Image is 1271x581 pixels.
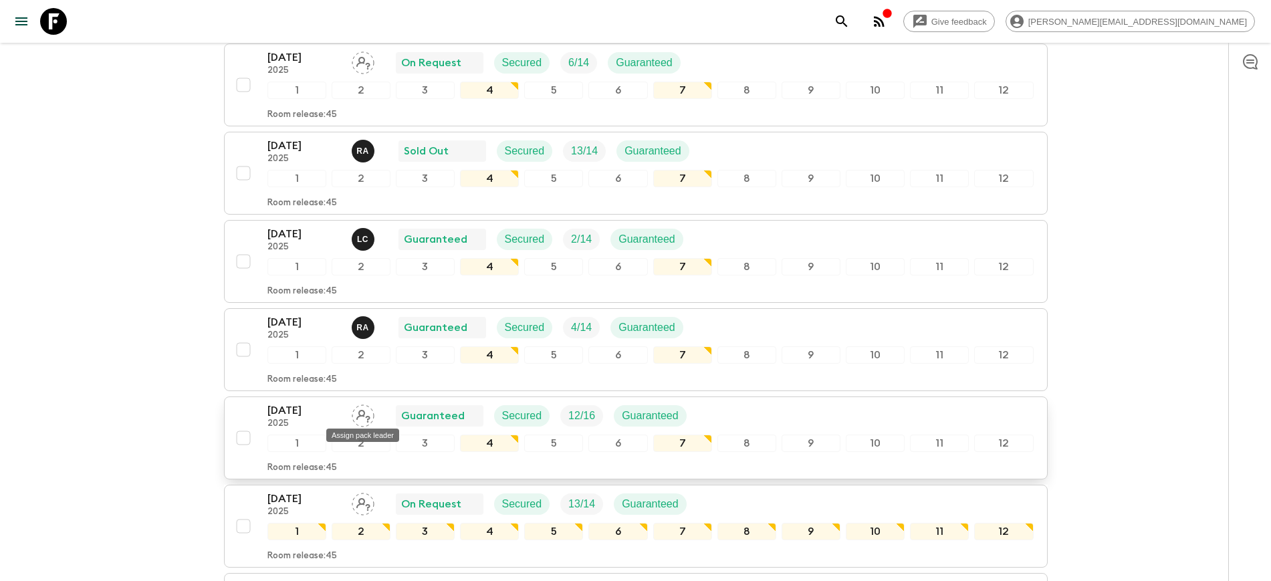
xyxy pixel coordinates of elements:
div: 3 [396,346,455,364]
div: 12 [974,82,1033,99]
div: 11 [910,258,969,275]
div: 10 [846,258,905,275]
button: LC [352,228,377,251]
button: [DATE]2025Rupert AndresSold OutSecuredTrip FillGuaranteed123456789101112Room release:45 [224,132,1048,215]
span: Rupert Andres [352,144,377,154]
p: 2 / 14 [571,231,592,247]
span: [PERSON_NAME][EMAIL_ADDRESS][DOMAIN_NAME] [1021,17,1254,27]
div: 12 [974,258,1033,275]
p: Room release: 45 [267,551,337,562]
div: Secured [494,405,550,427]
div: Trip Fill [560,405,603,427]
p: Guaranteed [622,408,679,424]
div: 8 [717,435,776,452]
p: On Request [401,55,461,71]
div: 6 [588,523,647,540]
div: 8 [717,258,776,275]
div: 7 [653,346,712,364]
div: 10 [846,82,905,99]
div: 9 [782,435,840,452]
div: Trip Fill [563,140,606,162]
div: 2 [332,258,390,275]
div: 12 [974,523,1033,540]
div: 1 [267,435,326,452]
div: 9 [782,346,840,364]
div: 9 [782,258,840,275]
div: 2 [332,346,390,364]
span: Assign pack leader [352,55,374,66]
div: Secured [497,140,553,162]
div: 1 [267,523,326,540]
div: 9 [782,82,840,99]
p: 2025 [267,66,341,76]
div: 7 [653,170,712,187]
p: [DATE] [267,49,341,66]
p: Sold Out [404,143,449,159]
span: Rupert Andres [352,320,377,331]
p: Room release: 45 [267,286,337,297]
div: 1 [267,170,326,187]
div: Trip Fill [560,493,603,515]
p: Secured [502,408,542,424]
p: R A [356,322,369,333]
button: RA [352,316,377,339]
p: 6 / 14 [568,55,589,71]
p: 2025 [267,242,341,253]
p: Guaranteed [622,496,679,512]
span: Lloyd Cagara [352,232,377,243]
div: Trip Fill [563,229,600,250]
p: Guaranteed [401,408,465,424]
div: 2 [332,82,390,99]
p: On Request [401,496,461,512]
div: Trip Fill [560,52,597,74]
p: Guaranteed [618,231,675,247]
button: [DATE]2025Rupert AndresGuaranteedSecuredTrip FillGuaranteed123456789101112Room release:45 [224,308,1048,391]
div: 8 [717,346,776,364]
p: Room release: 45 [267,374,337,385]
p: [DATE] [267,138,341,154]
div: 4 [460,82,519,99]
p: Guaranteed [404,320,467,336]
p: Secured [505,320,545,336]
span: Give feedback [924,17,994,27]
div: 6 [588,82,647,99]
div: 1 [267,346,326,364]
div: 2 [332,170,390,187]
div: 7 [653,82,712,99]
div: 4 [460,435,519,452]
div: 10 [846,170,905,187]
div: 12 [974,170,1033,187]
div: 9 [782,523,840,540]
div: 11 [910,346,969,364]
div: 6 [588,435,647,452]
p: 4 / 14 [571,320,592,336]
div: 5 [524,346,583,364]
div: 3 [396,435,455,452]
div: 8 [717,170,776,187]
div: 4 [460,170,519,187]
div: 12 [974,346,1033,364]
p: Secured [505,143,545,159]
div: 3 [396,258,455,275]
div: 5 [524,435,583,452]
p: 12 / 16 [568,408,595,424]
button: [DATE]2025Lloyd CagaraGuaranteedSecuredTrip FillGuaranteed123456789101112Room release:45 [224,220,1048,303]
p: Secured [505,231,545,247]
div: 4 [460,258,519,275]
div: 3 [396,170,455,187]
div: 1 [267,258,326,275]
div: 7 [653,523,712,540]
p: 2025 [267,330,341,341]
div: 2 [332,435,390,452]
button: menu [8,8,35,35]
div: 8 [717,523,776,540]
div: 10 [846,523,905,540]
p: 13 / 14 [571,143,598,159]
div: 11 [910,435,969,452]
div: 5 [524,82,583,99]
p: [DATE] [267,402,341,419]
button: [DATE]2025Assign pack leaderOn RequestSecuredTrip FillGuaranteed123456789101112Room release:45 [224,43,1048,126]
div: 1 [267,82,326,99]
p: Secured [502,496,542,512]
div: Assign pack leader [326,429,399,442]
